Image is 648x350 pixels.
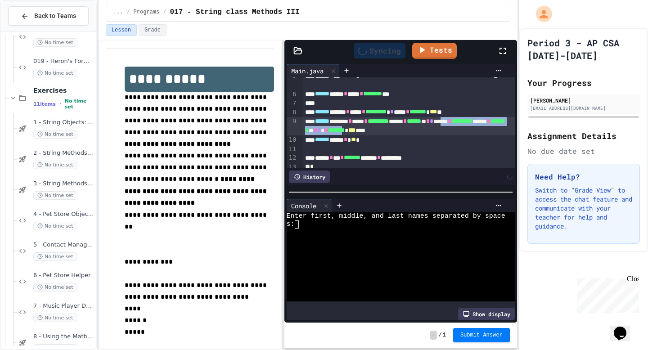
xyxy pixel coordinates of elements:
[287,220,295,229] span: s:
[33,86,94,94] span: Exercises
[287,66,328,76] div: Main.java
[287,212,505,220] span: Enter first, middle, and last names separated by space
[460,332,503,339] span: Submit Answer
[8,6,89,26] button: Back to Teams
[527,76,640,89] h2: Your Progress
[443,332,446,339] span: 1
[34,11,76,21] span: Back to Teams
[287,99,298,108] div: 7
[527,36,640,62] h1: Period 3 - AP CSA [DATE]-[DATE]
[530,105,637,112] div: [EMAIL_ADDRESS][DOMAIN_NAME]
[126,9,130,16] span: /
[33,272,94,279] span: 6 - Pet Store Helper
[33,211,94,218] span: 4 - Pet Store Object Creator
[458,308,515,320] div: Show display
[287,199,332,212] div: Console
[33,38,77,47] span: No time set
[163,9,166,16] span: /
[287,145,298,154] div: 11
[33,101,56,107] span: 11 items
[33,149,94,157] span: 2 - String Methods Practice I
[287,64,339,77] div: Main.java
[287,72,298,90] div: 5
[33,252,77,261] span: No time set
[33,161,77,169] span: No time set
[33,119,94,126] span: 1 - String Objects: Concatenation, Literals, and More
[33,69,77,77] span: No time set
[170,7,299,18] span: 017 - String class Methods III
[453,328,510,342] button: Submit Answer
[287,90,298,99] div: 6
[33,302,94,310] span: 7 - Music Player Debugger
[33,191,77,200] span: No time set
[287,201,321,211] div: Console
[287,153,298,162] div: 12
[33,333,94,341] span: 8 - Using the Math Class I
[33,241,94,249] span: 5 - Contact Manager Debug
[535,186,632,231] p: Switch to "Grade View" to access the chat feature and communicate with your teacher for help and ...
[526,4,554,24] div: My Account
[139,24,166,36] button: Grade
[530,96,637,104] div: [PERSON_NAME]
[430,331,436,340] span: -
[287,163,298,172] div: 13
[59,100,61,108] span: •
[4,4,62,57] div: Chat with us now!Close
[527,130,640,142] h2: Assignment Details
[33,314,77,322] span: No time set
[33,283,77,292] span: No time set
[287,117,298,135] div: 9
[33,222,77,230] span: No time set
[289,171,330,183] div: History
[33,58,94,65] span: 019 - Heron's Formula
[354,43,405,58] div: Syncing
[287,108,298,117] div: 8
[610,314,639,341] iframe: chat widget
[527,146,640,157] div: No due date set
[439,332,442,339] span: /
[106,24,137,36] button: Lesson
[65,98,94,110] span: No time set
[287,135,298,144] div: 10
[573,275,639,313] iframe: chat widget
[535,171,632,182] h3: Need Help?
[33,180,94,188] span: 3 - String Methods Practice II
[33,130,77,139] span: No time set
[412,43,457,59] a: Tests
[134,9,160,16] span: Programs
[113,9,123,16] span: ...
